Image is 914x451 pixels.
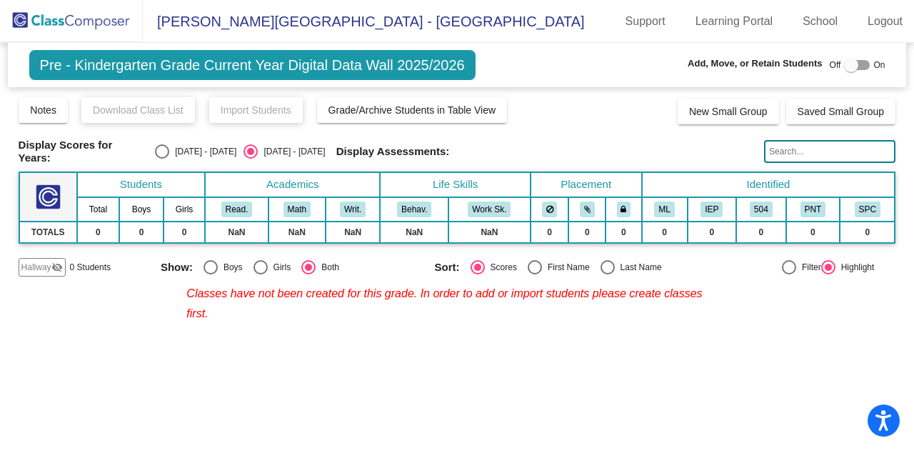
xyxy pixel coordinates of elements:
[855,202,880,217] button: SPC
[221,202,253,217] button: Read.
[614,10,677,33] a: Support
[468,202,511,217] button: Work Sk.
[786,197,840,222] th: Highly Involved Parent
[19,97,68,123] button: Notes
[119,197,164,222] th: Boys
[77,222,120,243] td: 0
[542,261,590,274] div: First Name
[688,56,823,71] span: Add, Move, or Retain Students
[796,261,821,274] div: Filter
[380,222,448,243] td: NaN
[336,145,450,158] span: Display Assessments:
[840,222,895,243] td: 0
[258,145,325,158] div: [DATE] - [DATE]
[186,284,713,324] span: Classes have not been created for this grade. In order to add or import students please create cl...
[316,261,339,274] div: Both
[119,222,164,243] td: 0
[568,222,606,243] td: 0
[164,197,205,222] th: Girls
[531,197,569,222] th: Keep away students
[205,172,380,197] th: Academics
[568,197,606,222] th: Keep with students
[218,261,243,274] div: Boys
[29,50,476,80] span: Pre - Kindergarten Grade Current Year Digital Data Wall 2025/2026
[77,197,120,222] th: Total
[688,222,736,243] td: 0
[800,202,826,217] button: PNT
[678,99,779,124] button: New Small Group
[531,222,569,243] td: 0
[531,172,642,197] th: Placement
[268,222,326,243] td: NaN
[689,106,768,117] span: New Small Group
[764,140,895,163] input: Search...
[326,222,381,243] td: NaN
[786,99,895,124] button: Saved Small Group
[340,202,366,217] button: Writ.
[642,222,688,243] td: 0
[606,197,641,222] th: Keep with teacher
[642,197,688,222] th: Multi-Lingual
[77,172,206,197] th: Students
[856,10,914,33] a: Logout
[161,261,193,274] span: Show:
[448,222,531,243] td: NaN
[615,261,662,274] div: Last Name
[835,261,875,274] div: Highlight
[30,104,56,116] span: Notes
[19,139,145,164] span: Display Scores for Years:
[688,197,736,222] th: Individualized Education Plan
[736,222,785,243] td: 0
[654,202,674,217] button: ML
[164,222,205,243] td: 0
[606,222,641,243] td: 0
[485,261,517,274] div: Scores
[840,197,895,222] th: Speech Only IEP
[750,202,773,217] button: 504
[684,10,785,33] a: Learning Portal
[205,222,268,243] td: NaN
[268,261,291,274] div: Girls
[791,10,849,33] a: School
[328,104,496,116] span: Grade/Archive Students in Table View
[143,10,585,33] span: [PERSON_NAME][GEOGRAPHIC_DATA] - [GEOGRAPHIC_DATA]
[161,260,424,274] mat-radio-group: Select an option
[700,202,723,217] button: IEP
[317,97,508,123] button: Grade/Archive Students in Table View
[642,172,895,197] th: Identified
[873,59,885,71] span: On
[798,106,884,117] span: Saved Small Group
[155,144,325,159] mat-radio-group: Select an option
[786,222,840,243] td: 0
[169,145,236,158] div: [DATE] - [DATE]
[21,261,51,274] span: Hallway
[51,262,63,273] mat-icon: visibility_off
[19,222,77,243] td: TOTALS
[380,172,530,197] th: Life Skills
[736,197,785,222] th: 504 Plan
[435,260,698,274] mat-radio-group: Select an option
[283,202,311,217] button: Math
[830,59,841,71] span: Off
[70,261,111,274] span: 0 Students
[397,202,431,217] button: Behav.
[435,261,460,274] span: Sort:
